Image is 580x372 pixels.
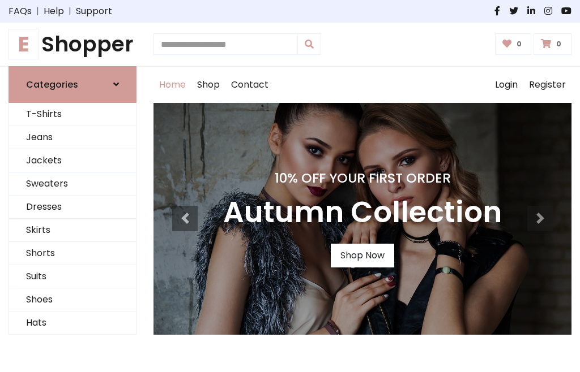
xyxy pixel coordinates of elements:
span: E [8,29,39,59]
a: FAQs [8,5,32,18]
a: 0 [495,33,532,55]
a: Suits [9,265,136,288]
span: | [32,5,44,18]
h1: Shopper [8,32,137,57]
span: | [64,5,76,18]
a: 0 [534,33,572,55]
a: Shoes [9,288,136,312]
a: Register [523,67,572,103]
a: T-Shirts [9,103,136,126]
h3: Autumn Collection [223,195,502,230]
span: 0 [514,39,524,49]
a: Skirts [9,219,136,242]
a: Hats [9,312,136,335]
a: Login [489,67,523,103]
a: Categories [8,66,137,103]
a: Home [153,67,191,103]
a: Jackets [9,149,136,172]
span: 0 [553,39,564,49]
a: Contact [225,67,274,103]
a: Shop [191,67,225,103]
a: Dresses [9,196,136,219]
a: Jeans [9,126,136,149]
h4: 10% Off Your First Order [223,170,502,186]
a: Shop Now [331,244,394,267]
a: Sweaters [9,172,136,196]
a: Help [44,5,64,18]
h6: Categories [26,79,78,90]
a: Support [76,5,112,18]
a: EShopper [8,32,137,57]
a: Shorts [9,242,136,265]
